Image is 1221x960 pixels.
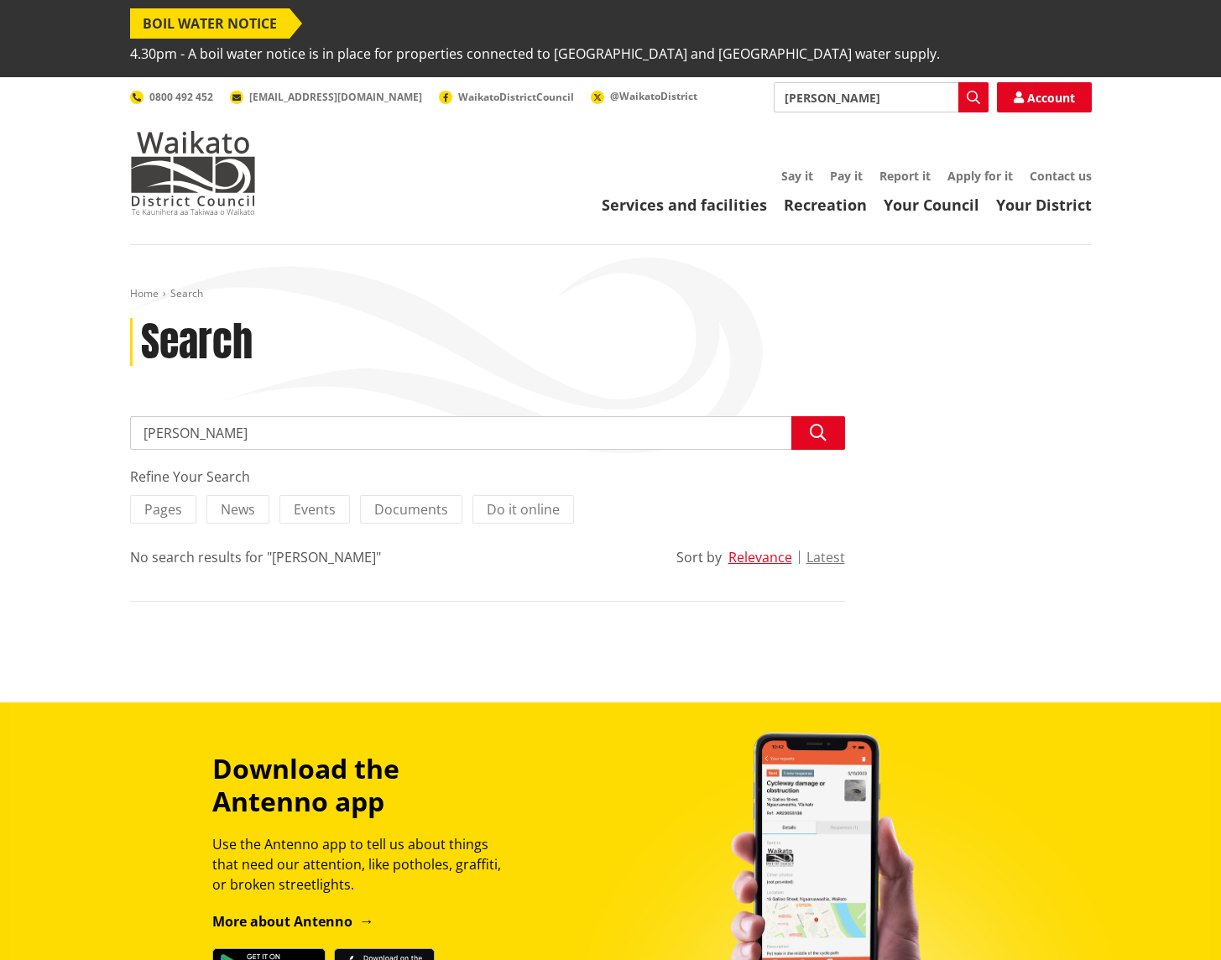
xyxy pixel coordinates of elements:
span: [EMAIL_ADDRESS][DOMAIN_NAME] [249,90,422,104]
a: Say it [781,168,813,184]
input: Search input [774,82,989,112]
span: Search [170,286,203,300]
input: Search input [130,416,845,450]
a: [EMAIL_ADDRESS][DOMAIN_NAME] [230,90,422,104]
span: Do it online [487,500,560,519]
div: Refine Your Search [130,467,845,487]
span: BOIL WATER NOTICE [130,8,290,39]
div: Sort by [676,547,722,567]
span: WaikatoDistrictCouncil [458,90,574,104]
a: Services and facilities [602,195,767,215]
p: Use the Antenno app to tell us about things that need our attention, like potholes, graffiti, or ... [212,834,516,895]
span: News [221,500,255,519]
h1: Search [141,318,253,367]
a: Contact us [1030,168,1092,184]
a: More about Antenno [212,912,374,931]
a: Home [130,286,159,300]
span: Documents [374,500,448,519]
a: 0800 492 452 [130,90,213,104]
a: Account [997,82,1092,112]
button: Relevance [728,550,792,565]
button: Latest [806,550,845,565]
span: Events [294,500,336,519]
h3: Download the Antenno app [212,753,516,817]
nav: breadcrumb [130,287,1092,301]
a: Pay it [830,168,863,184]
span: Pages [144,500,182,519]
a: @WaikatoDistrict [591,89,697,103]
a: Your Council [884,195,979,215]
img: Waikato District Council - Te Kaunihera aa Takiwaa o Waikato [130,131,256,215]
span: @WaikatoDistrict [610,89,697,103]
a: Recreation [784,195,867,215]
a: WaikatoDistrictCouncil [439,90,574,104]
a: Report it [879,168,931,184]
a: Your District [996,195,1092,215]
div: No search results for "[PERSON_NAME]" [130,547,381,567]
span: 4.30pm - A boil water notice is in place for properties connected to [GEOGRAPHIC_DATA] and [GEOGR... [130,39,940,69]
span: 0800 492 452 [149,90,213,104]
a: Apply for it [947,168,1013,184]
